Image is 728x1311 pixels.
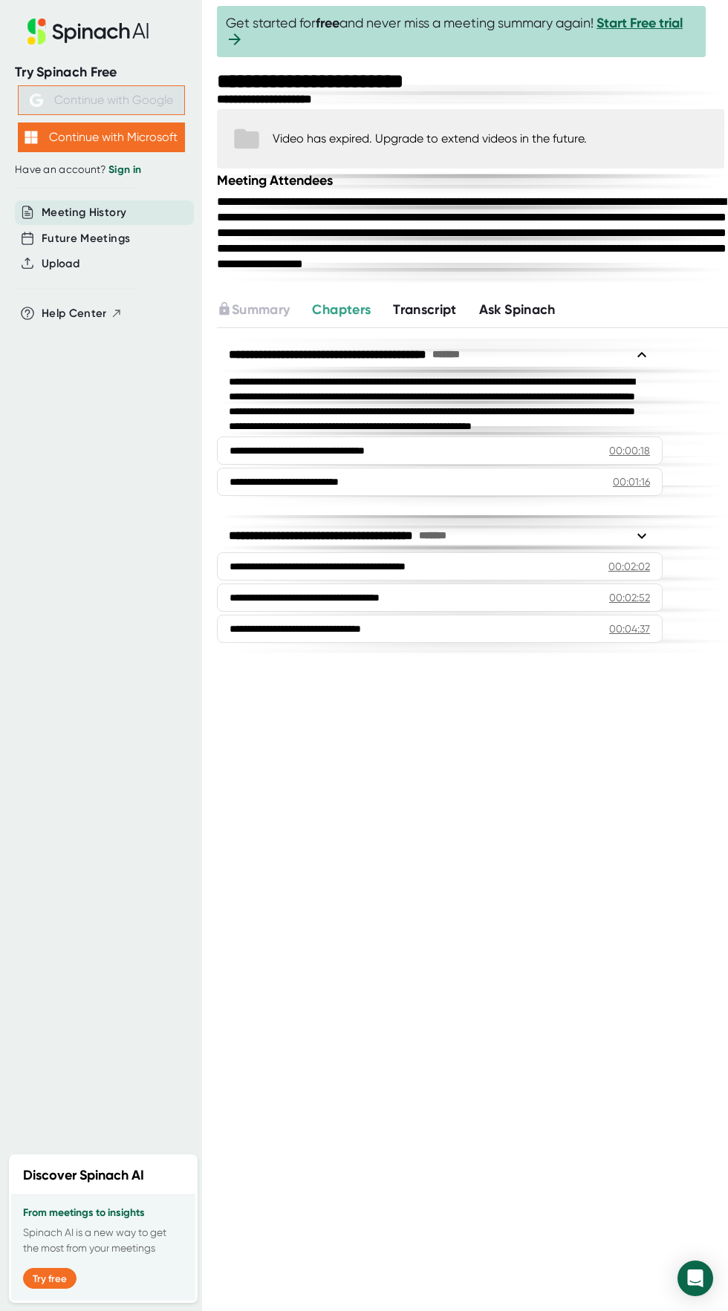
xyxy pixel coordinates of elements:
button: Meeting History [42,204,126,221]
a: Sign in [108,163,141,176]
img: Aehbyd4JwY73AAAAAElFTkSuQmCC [30,94,43,107]
div: 00:00:18 [609,443,650,458]
a: Start Free trial [597,15,683,31]
h2: Discover Spinach AI [23,1165,144,1186]
button: Chapters [312,300,371,320]
span: Transcript [393,301,457,318]
h3: From meetings to insights [23,1207,183,1219]
button: Future Meetings [42,230,130,247]
span: Chapters [312,301,371,318]
span: Get started for and never miss a meeting summary again! [226,15,697,48]
b: free [316,15,339,31]
button: Continue with Google [18,85,185,115]
span: Summary [232,301,290,318]
div: Meeting Attendees [217,172,728,189]
button: Help Center [42,305,123,322]
button: Transcript [393,300,457,320]
div: Open Intercom Messenger [677,1261,713,1296]
span: Ask Spinach [479,301,556,318]
button: Summary [217,300,290,320]
button: Continue with Microsoft [18,122,185,152]
button: Upload [42,255,79,272]
div: 00:01:16 [613,474,650,489]
button: Try free [23,1268,77,1289]
div: 00:04:37 [609,621,650,636]
div: Video has expired. Upgrade to extend videos in the future. [273,131,587,146]
div: Try Spinach Free [15,64,187,81]
div: 00:02:52 [609,590,650,605]
p: Spinach AI is a new way to get the most from your meetings [23,1225,183,1256]
span: Help Center [42,305,107,322]
div: 00:02:02 [608,559,650,574]
div: Have an account? [15,163,187,177]
button: Ask Spinach [479,300,556,320]
div: Upgrade to access [217,300,312,320]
